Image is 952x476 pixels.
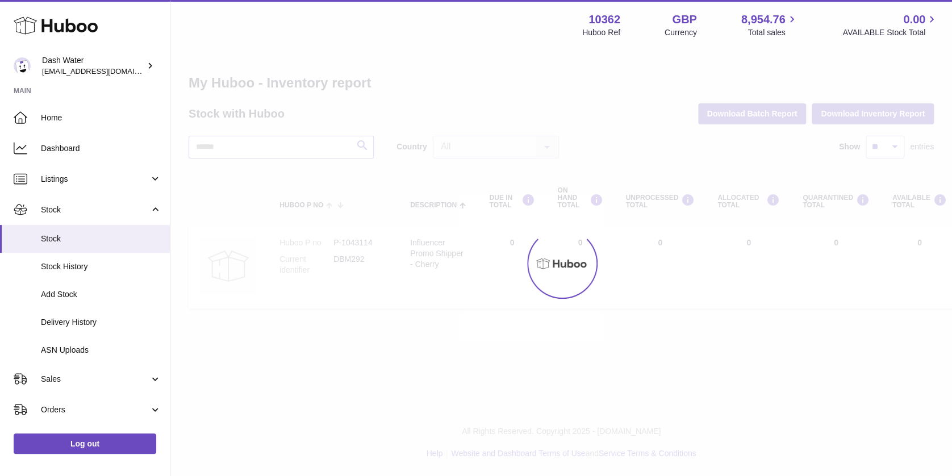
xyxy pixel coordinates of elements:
[842,27,938,38] span: AVAILABLE Stock Total
[41,112,161,123] span: Home
[41,317,161,328] span: Delivery History
[14,57,31,74] img: bea@dash-water.com
[748,27,798,38] span: Total sales
[14,433,156,454] a: Log out
[41,174,149,185] span: Listings
[672,12,696,27] strong: GBP
[42,66,167,76] span: [EMAIL_ADDRESS][DOMAIN_NAME]
[41,289,161,300] span: Add Stock
[41,404,149,415] span: Orders
[41,261,161,272] span: Stock History
[41,204,149,215] span: Stock
[665,27,697,38] div: Currency
[41,374,149,385] span: Sales
[42,55,144,77] div: Dash Water
[588,12,620,27] strong: 10362
[741,12,786,27] span: 8,954.76
[41,143,161,154] span: Dashboard
[41,345,161,356] span: ASN Uploads
[41,233,161,244] span: Stock
[842,12,938,38] a: 0.00 AVAILABLE Stock Total
[741,12,799,38] a: 8,954.76 Total sales
[582,27,620,38] div: Huboo Ref
[903,12,925,27] span: 0.00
